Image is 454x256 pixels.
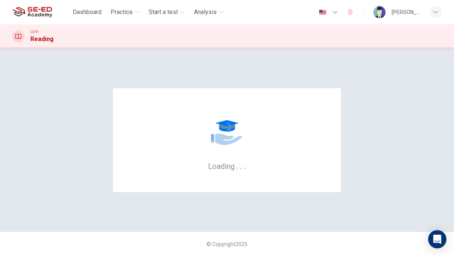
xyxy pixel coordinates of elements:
[428,230,446,248] div: Open Intercom Messenger
[392,8,421,17] div: [PERSON_NAME]
[236,159,238,172] h6: .
[111,8,133,17] span: Practice
[194,8,217,17] span: Analysis
[373,6,386,18] img: Profile picture
[146,5,188,19] button: Start a test
[30,35,54,44] h1: Reading
[12,5,70,20] a: SE-ED Academy logo
[73,8,102,17] span: Dashboard
[70,5,105,19] button: Dashboard
[30,29,38,35] span: CEFR
[108,5,143,19] button: Practice
[318,10,327,15] img: en
[206,241,248,247] span: © Copyright 2025
[208,161,246,171] h6: Loading
[12,5,52,20] img: SE-ED Academy logo
[191,5,227,19] button: Analysis
[243,159,246,172] h6: .
[240,159,242,172] h6: .
[149,8,178,17] span: Start a test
